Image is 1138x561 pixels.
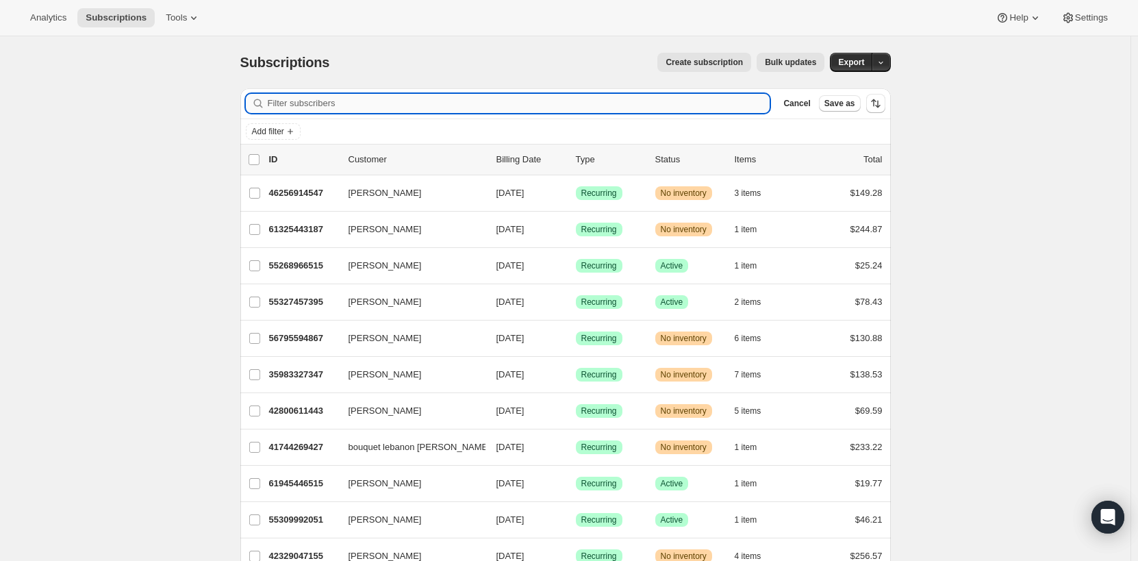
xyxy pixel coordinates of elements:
[735,438,772,457] button: 1 item
[855,297,883,307] span: $78.43
[349,223,422,236] span: [PERSON_NAME]
[661,297,683,308] span: Active
[661,369,707,380] span: No inventory
[269,332,338,345] p: 56795594867
[735,153,803,166] div: Items
[783,98,810,109] span: Cancel
[340,436,477,458] button: bouquet lebanon [PERSON_NAME]
[1075,12,1108,23] span: Settings
[269,368,338,382] p: 35983327347
[496,406,524,416] span: [DATE]
[340,291,477,313] button: [PERSON_NAME]
[735,260,757,271] span: 1 item
[269,153,883,166] div: IDCustomerBilling DateTypeStatusItemsTotal
[661,333,707,344] span: No inventory
[340,255,477,277] button: [PERSON_NAME]
[581,406,617,416] span: Recurring
[157,8,209,27] button: Tools
[735,188,761,199] span: 3 items
[735,333,761,344] span: 6 items
[269,513,338,527] p: 55309992051
[349,259,422,273] span: [PERSON_NAME]
[661,442,707,453] span: No inventory
[269,223,338,236] p: 61325443187
[269,440,338,454] p: 41744269427
[850,442,883,452] span: $233.22
[581,224,617,235] span: Recurring
[735,292,776,312] button: 2 items
[252,126,284,137] span: Add filter
[269,153,338,166] p: ID
[340,473,477,495] button: [PERSON_NAME]
[340,364,477,386] button: [PERSON_NAME]
[340,400,477,422] button: [PERSON_NAME]
[735,365,776,384] button: 7 items
[269,220,883,239] div: 61325443187[PERSON_NAME][DATE]SuccessRecurringWarningNo inventory1 item$244.87
[496,551,524,561] span: [DATE]
[824,98,855,109] span: Save as
[855,406,883,416] span: $69.59
[838,57,864,68] span: Export
[581,188,617,199] span: Recurring
[661,260,683,271] span: Active
[866,94,885,113] button: Sort the results
[987,8,1050,27] button: Help
[269,184,883,203] div: 46256914547[PERSON_NAME][DATE]SuccessRecurringWarningNo inventory3 items$149.28
[735,184,776,203] button: 3 items
[269,186,338,200] p: 46256914547
[735,329,776,348] button: 6 items
[77,8,155,27] button: Subscriptions
[735,406,761,416] span: 5 items
[735,224,757,235] span: 1 item
[778,95,815,112] button: Cancel
[246,123,301,140] button: Add filter
[735,514,757,525] span: 1 item
[735,442,757,453] span: 1 item
[269,256,883,275] div: 55268966515[PERSON_NAME][DATE]SuccessRecurringSuccessActive1 item$25.24
[863,153,882,166] p: Total
[86,12,147,23] span: Subscriptions
[735,510,772,529] button: 1 item
[269,404,338,418] p: 42800611443
[655,153,724,166] p: Status
[340,509,477,531] button: [PERSON_NAME]
[269,365,883,384] div: 35983327347[PERSON_NAME][DATE]SuccessRecurringWarningNo inventory7 items$138.53
[855,478,883,488] span: $19.77
[850,224,883,234] span: $244.87
[1053,8,1116,27] button: Settings
[855,260,883,271] span: $25.24
[735,474,772,493] button: 1 item
[349,332,422,345] span: [PERSON_NAME]
[735,401,776,421] button: 5 items
[850,551,883,561] span: $256.57
[30,12,66,23] span: Analytics
[735,256,772,275] button: 1 item
[496,224,524,234] span: [DATE]
[349,368,422,382] span: [PERSON_NAME]
[850,369,883,379] span: $138.53
[1009,12,1028,23] span: Help
[661,224,707,235] span: No inventory
[269,477,338,490] p: 61945446515
[269,510,883,529] div: 55309992051[PERSON_NAME][DATE]SuccessRecurringSuccessActive1 item$46.21
[269,438,883,457] div: 41744269427bouquet lebanon [PERSON_NAME][DATE]SuccessRecurringWarningNo inventory1 item$233.22
[496,260,524,271] span: [DATE]
[830,53,872,72] button: Export
[349,513,422,527] span: [PERSON_NAME]
[496,153,565,166] p: Billing Date
[349,477,422,490] span: [PERSON_NAME]
[765,57,816,68] span: Bulk updates
[735,297,761,308] span: 2 items
[496,297,524,307] span: [DATE]
[576,153,644,166] div: Type
[349,153,485,166] p: Customer
[340,219,477,240] button: [PERSON_NAME]
[757,53,824,72] button: Bulk updates
[850,333,883,343] span: $130.88
[661,188,707,199] span: No inventory
[855,514,883,525] span: $46.21
[269,259,338,273] p: 55268966515
[340,327,477,349] button: [PERSON_NAME]
[735,220,772,239] button: 1 item
[581,260,617,271] span: Recurring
